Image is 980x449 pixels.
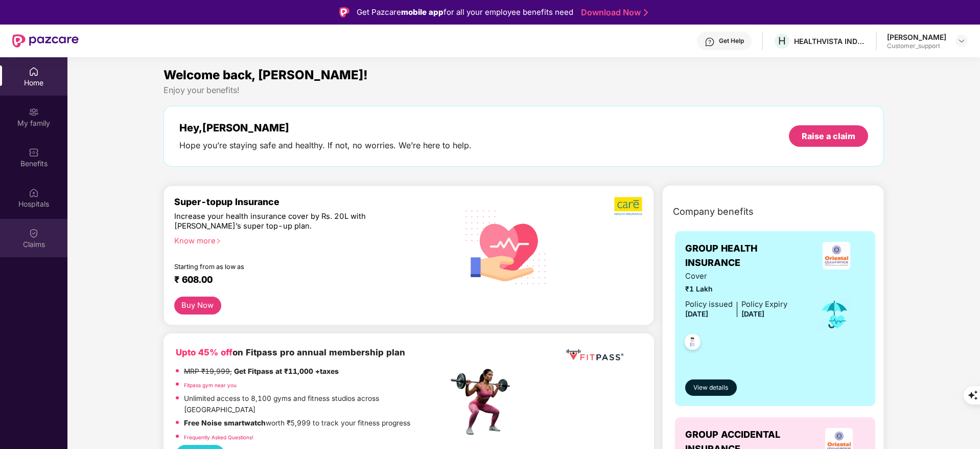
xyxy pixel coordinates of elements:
img: svg+xml;base64,PHN2ZyBpZD0iSGVscC0zMngzMiIgeG1sbnM9Imh0dHA6Ly93d3cudzMub3JnLzIwMDAvc3ZnIiB3aWR0aD... [705,37,715,47]
span: View details [693,383,728,393]
div: Starting from as low as [174,263,405,270]
a: Frequently Asked Questions! [184,434,253,440]
img: b5dec4f62d2307b9de63beb79f102df3.png [614,196,643,216]
span: [DATE] [741,310,764,318]
del: MRP ₹19,999, [184,367,232,375]
strong: Get Fitpass at ₹11,000 +taxes [234,367,339,375]
div: Raise a claim [802,130,855,142]
strong: mobile app [401,7,444,17]
span: H [778,35,786,47]
div: Hope you’re staying safe and healthy. If not, no worries. We’re here to help. [179,140,472,151]
button: View details [685,379,737,396]
div: Policy Expiry [741,299,787,310]
img: svg+xml;base64,PHN2ZyBpZD0iSG9tZSIgeG1sbnM9Imh0dHA6Ly93d3cudzMub3JnLzIwMDAvc3ZnIiB3aWR0aD0iMjAiIG... [29,66,39,77]
div: Customer_support [887,42,946,50]
img: icon [818,298,851,331]
img: svg+xml;base64,PHN2ZyBpZD0iRHJvcGRvd24tMzJ4MzIiIHhtbG5zPSJodHRwOi8vd3d3LnczLm9yZy8yMDAwL3N2ZyIgd2... [958,37,966,45]
button: Buy Now [174,297,221,315]
div: Know more [174,236,442,243]
span: Cover [685,271,787,282]
img: svg+xml;base64,PHN2ZyB4bWxucz0iaHR0cDovL3d3dy53My5vcmcvMjAwMC9zdmciIHdpZHRoPSI0OC45NDMiIGhlaWdodD... [680,331,705,356]
img: svg+xml;base64,PHN2ZyBpZD0iQmVuZWZpdHMiIHhtbG5zPSJodHRwOi8vd3d3LnczLm9yZy8yMDAwL3N2ZyIgd2lkdGg9Ij... [29,147,39,158]
img: Logo [339,7,349,17]
img: New Pazcare Logo [12,34,79,48]
span: right [216,238,221,244]
div: ₹ 608.00 [174,274,438,286]
p: worth ₹5,999 to track your fitness progress [184,418,410,429]
img: svg+xml;base64,PHN2ZyB4bWxucz0iaHR0cDovL3d3dy53My5vcmcvMjAwMC9zdmciIHhtbG5zOnhsaW5rPSJodHRwOi8vd3... [457,197,555,296]
div: Get Pazcare for all your employee benefits need [357,6,573,18]
img: insurerLogo [823,242,850,270]
div: Get Help [719,37,744,45]
div: Enjoy your benefits! [164,85,884,96]
div: Policy issued [685,299,733,310]
span: GROUP HEALTH INSURANCE [685,241,807,271]
div: Super-topup Insurance [174,196,448,207]
img: svg+xml;base64,PHN2ZyB3aWR0aD0iMjAiIGhlaWdodD0iMjAiIHZpZXdCb3g9IjAgMCAyMCAyMCIgZmlsbD0ibm9uZSIgeG... [29,107,39,117]
span: Welcome back, [PERSON_NAME]! [164,68,368,82]
div: HEALTHVISTA INDIA LIMITED [794,36,866,46]
span: ₹1 Lakh [685,284,787,295]
strong: Free Noise smartwatch [184,419,266,427]
a: Download Now [581,7,645,18]
img: Stroke [644,7,648,18]
span: Company benefits [673,205,754,219]
span: [DATE] [685,310,708,318]
div: [PERSON_NAME] [887,32,946,42]
img: fpp.png [448,366,519,438]
p: Unlimited access to 8,100 gyms and fitness studios across [GEOGRAPHIC_DATA] [184,393,448,415]
b: Upto 45% off [176,347,232,357]
img: svg+xml;base64,PHN2ZyBpZD0iSG9zcGl0YWxzIiB4bWxucz0iaHR0cDovL3d3dy53My5vcmcvMjAwMC9zdmciIHdpZHRoPS... [29,188,39,198]
a: Fitpass gym near you [184,382,237,388]
div: Increase your health insurance cover by Rs. 20L with [PERSON_NAME]’s super top-up plan. [174,212,404,232]
img: svg+xml;base64,PHN2ZyBpZD0iQ2xhaW0iIHhtbG5zPSJodHRwOi8vd3d3LnczLm9yZy8yMDAwL3N2ZyIgd2lkdGg9IjIwIi... [29,228,39,238]
img: fppp.png [564,346,625,365]
div: Hey, [PERSON_NAME] [179,122,472,134]
b: on Fitpass pro annual membership plan [176,347,405,357]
